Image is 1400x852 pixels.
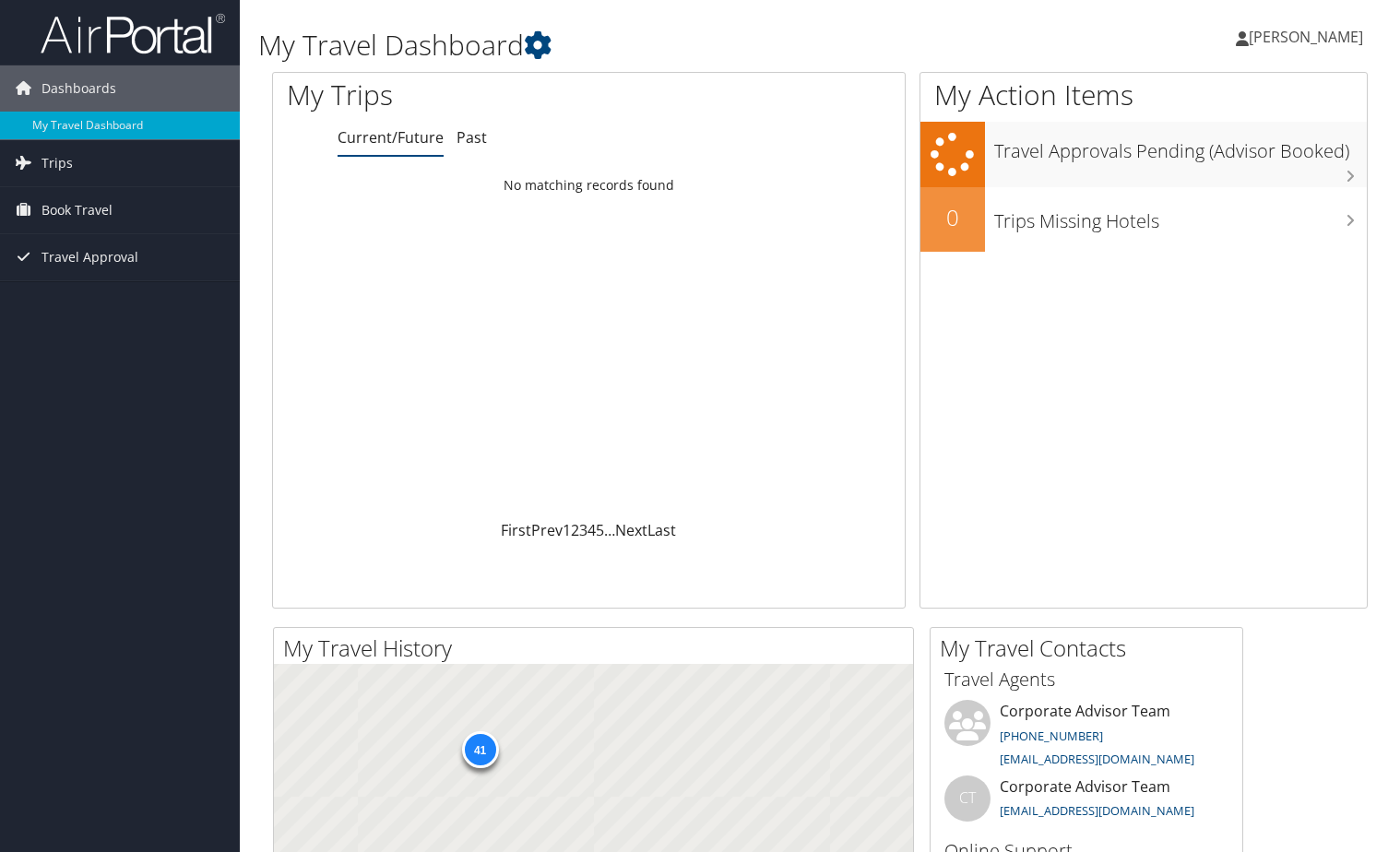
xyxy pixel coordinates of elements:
[42,187,113,233] span: Book Travel
[604,520,615,540] span: …
[1249,27,1363,47] span: [PERSON_NAME]
[338,127,444,148] a: Current/Future
[287,76,627,114] h1: My Trips
[920,187,1367,252] a: 0Trips Missing Hotels
[461,731,498,768] div: 41
[596,520,604,540] a: 5
[273,169,905,202] td: No matching records found
[283,633,913,664] h2: My Travel History
[615,520,647,540] a: Next
[501,520,531,540] a: First
[944,775,991,822] div: CT
[994,129,1367,164] h3: Travel Approvals Pending (Advisor Booked)
[587,520,596,540] a: 4
[42,65,116,112] span: Dashboards
[1000,751,1194,767] a: [EMAIL_ADDRESS][DOMAIN_NAME]
[1000,802,1194,819] a: [EMAIL_ADDRESS][DOMAIN_NAME]
[940,633,1242,664] h2: My Travel Contacts
[920,76,1367,114] h1: My Action Items
[647,520,676,540] a: Last
[935,775,1238,835] li: Corporate Advisor Team
[920,122,1367,187] a: Travel Approvals Pending (Advisor Booked)
[944,667,1228,692] h3: Travel Agents
[42,234,138,280] span: Travel Approval
[1236,9,1382,65] a: [PERSON_NAME]
[935,700,1238,775] li: Corporate Advisor Team
[531,520,563,540] a: Prev
[563,520,571,540] a: 1
[258,26,1007,65] h1: My Travel Dashboard
[41,12,225,55] img: airportal-logo.png
[42,140,73,186] span: Trips
[1000,728,1103,744] a: [PHONE_NUMBER]
[920,202,985,233] h2: 0
[457,127,487,148] a: Past
[994,199,1367,234] h3: Trips Missing Hotels
[571,520,579,540] a: 2
[579,520,587,540] a: 3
